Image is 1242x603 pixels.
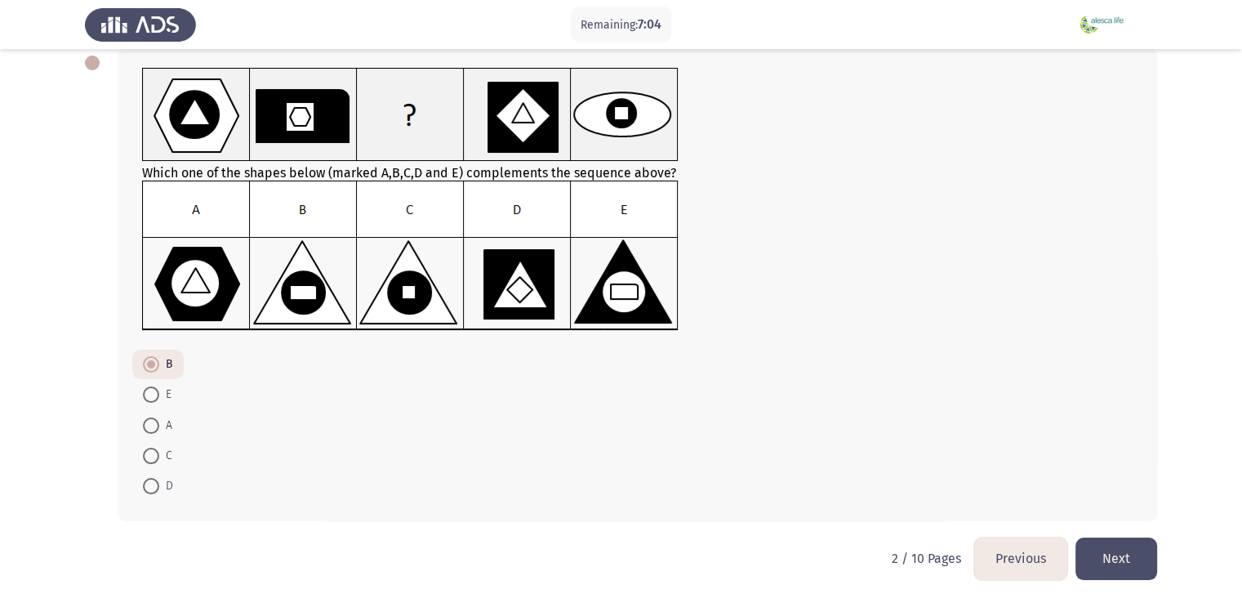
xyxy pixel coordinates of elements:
button: load previous page [974,538,1067,579]
img: MDVmZmU4NjMtNWM5MS00NDg4LThmY2YtYWRhZmU2NTBkYzAxMTY3NzE1Mzc1NTMwOQ==.png [142,181,679,331]
img: Assess Talent Management logo [85,2,196,47]
span: A [159,416,172,435]
span: 7:04 [638,16,661,32]
span: D [159,476,173,496]
span: E [159,385,171,404]
p: 2 / 10 Pages [892,551,961,566]
img: MmMzNTE5MmUtYWM5MC00ZDE0LTlmNmYtNDc3MGIwNjMwODc5MTY3NzE1Mzc1NDY0MQ==.png [142,68,679,162]
span: B [159,355,173,374]
div: Which one of the shapes below (marked A,B,C,D and E) complements the sequence above? [142,68,1133,334]
span: C [159,446,172,466]
p: Remaining: [581,15,661,35]
img: Assessment logo of alescalife Focus 4 -60/10 Module Assessment Feb 23 [1046,2,1157,47]
button: load next page [1075,538,1157,579]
